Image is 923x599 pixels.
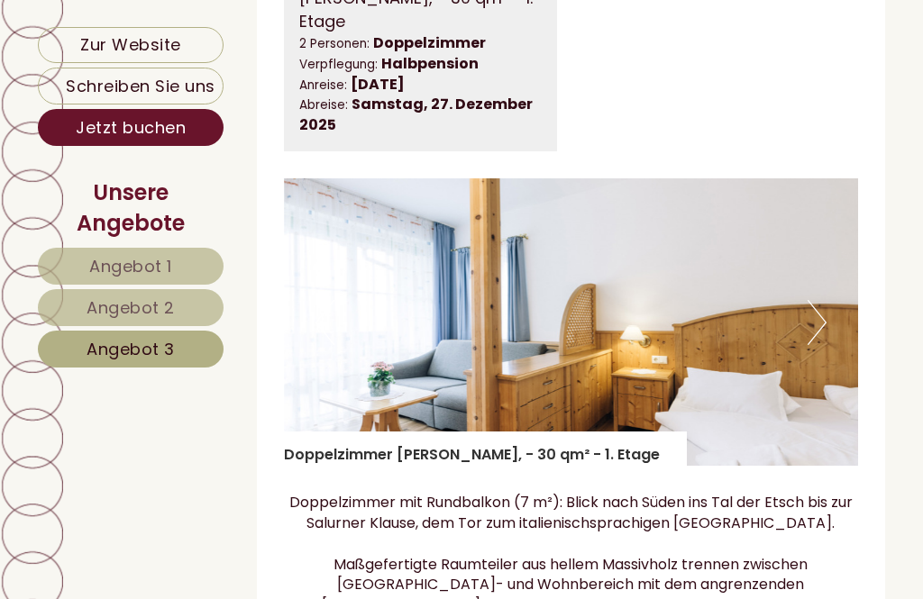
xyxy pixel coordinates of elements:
[38,109,224,146] a: Jetzt buchen
[27,91,313,104] small: 11:24
[27,56,313,70] div: Hotel Tenz
[299,94,533,135] b: Samstag, 27. Dezember 2025
[299,96,348,113] small: Abreise:
[284,178,859,466] img: image
[456,469,575,506] button: Senden
[808,300,827,345] button: Next
[299,56,378,73] small: Verpflegung:
[87,296,175,319] span: Angebot 2
[284,431,687,466] div: Doppelzimmer [PERSON_NAME], - 30 qm² - 1. Etage
[373,32,486,53] b: Doppelzimmer
[14,52,322,107] div: Guten Tag, wie können wir Ihnen helfen?
[299,35,370,52] small: 2 Personen:
[351,74,405,95] b: [DATE]
[242,14,334,43] div: Dienstag
[89,255,172,277] span: Angebot 1
[38,68,224,104] a: Schreiben Sie uns
[38,177,224,240] div: Unsere Angebote
[38,27,224,63] a: Zur Website
[315,300,334,345] button: Previous
[299,77,347,94] small: Anreise:
[381,53,479,74] b: Halbpension
[87,338,175,360] span: Angebot 3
